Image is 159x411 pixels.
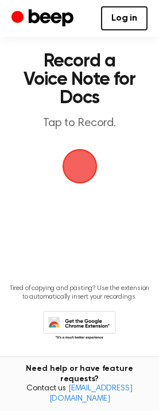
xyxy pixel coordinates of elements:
h1: Record a Voice Note for Docs [21,52,138,107]
img: Beep Logo [63,149,97,183]
a: Beep [11,7,76,30]
a: [EMAIL_ADDRESS][DOMAIN_NAME] [49,385,133,403]
p: Tap to Record. [21,116,138,131]
span: Contact us [7,384,152,404]
a: Log in [101,6,148,30]
p: Tired of copying and pasting? Use the extension to automatically insert your recordings. [9,284,150,302]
